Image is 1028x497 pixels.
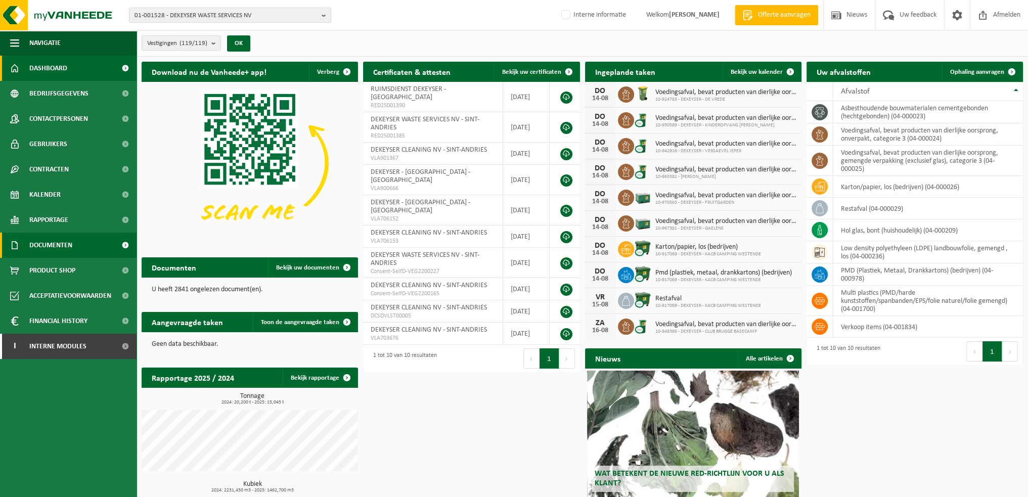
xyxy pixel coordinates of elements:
[371,229,487,237] span: DEKEYSER CLEANING NV - SINT-ANDRIES
[10,334,19,359] span: I
[29,258,75,283] span: Product Shop
[655,329,796,335] span: 10-848366 - DEKEYSER - CLUB BRUGGE BASECAMP
[371,168,470,184] span: DEKEYSER - [GEOGRAPHIC_DATA] - [GEOGRAPHIC_DATA]
[147,393,358,405] h3: Tonnage
[142,312,233,332] h2: Aangevraagde taken
[833,198,1023,219] td: restafval (04-000029)
[590,87,610,95] div: DO
[755,10,813,20] span: Offerte aanvragen
[585,62,665,81] h2: Ingeplande taken
[180,40,207,47] count: (119/119)
[503,323,550,345] td: [DATE]
[634,214,651,231] img: PB-LB-0680-HPE-GN-01
[147,36,207,51] span: Vestigingen
[590,164,610,172] div: DO
[833,146,1023,176] td: voedingsafval, bevat producten van dierlijke oorsprong, gemengde verpakking (exclusief glas), cat...
[634,85,651,102] img: WB-0140-HPE-GN-50
[368,347,437,370] div: 1 tot 10 van 10 resultaten
[655,217,796,225] span: Voedingsafval, bevat producten van dierlijke oorsprong, gemengde verpakking (exc...
[590,267,610,276] div: DO
[595,470,784,487] span: Wat betekent de nieuwe RED-richtlijn voor u als klant?
[590,319,610,327] div: ZA
[371,251,479,267] span: DEKEYSER WASTE SERVICES NV - SINT-ANDRIES
[833,123,1023,146] td: voedingsafval, bevat producten van dierlijke oorsprong, onverpakt, categorie 3 (04-000024)
[655,303,761,309] span: 10-917069 - DEKEYSER - KACB CAMPING WESTENDE
[590,147,610,154] div: 14-08
[634,265,651,283] img: WB-1100-CU
[503,195,550,225] td: [DATE]
[833,263,1023,286] td: PMD (Plastiek, Metaal, Drankkartons) (bedrijven) (04-000978)
[655,200,796,206] span: 10-970563 - DEKEYSER - FRUITGARDEN
[371,312,495,320] span: DCSDVLST00005
[371,215,495,223] span: VLA706152
[29,334,86,359] span: Interne modules
[29,30,61,56] span: Navigatie
[142,82,358,244] img: Download de VHEPlus App
[812,340,880,363] div: 1 tot 10 van 10 resultaten
[227,35,250,52] button: OK
[655,148,796,154] span: 10-942916 - DEKEYSER - VERSAEVEL IEPER
[502,69,561,75] span: Bekijk uw certificaten
[833,316,1023,338] td: verkoop items (04-001834)
[655,192,796,200] span: Voedingsafval, bevat producten van dierlijke oorsprong, onverpakt, categorie 3
[503,278,550,300] td: [DATE]
[142,62,277,81] h2: Download nu de Vanheede+ app!
[503,225,550,248] td: [DATE]
[634,317,651,334] img: WB-0140-CU
[669,11,720,19] strong: [PERSON_NAME]
[29,106,88,131] span: Contactpersonen
[833,101,1023,123] td: asbesthoudende bouwmaterialen cementgebonden (hechtgebonden) (04-000023)
[590,224,610,231] div: 14-08
[371,102,495,110] span: RED25001390
[29,81,88,106] span: Bedrijfsgegevens
[503,165,550,195] td: [DATE]
[371,185,495,193] span: VLA900666
[29,207,68,233] span: Rapportage
[29,56,67,81] span: Dashboard
[655,295,761,303] span: Restafval
[634,137,651,154] img: WB-0140-CU
[29,308,87,334] span: Financial History
[738,348,800,369] a: Alle artikelen
[309,62,357,82] button: Verberg
[371,267,495,276] span: Consent-SelfD-VEG2200227
[142,35,221,51] button: Vestigingen(119/119)
[371,237,495,245] span: VLA706153
[833,286,1023,316] td: multi plastics (PMD/harde kunststoffen/spanbanden/EPS/folie naturel/folie gemengd) (04-001700)
[147,481,358,493] h3: Kubiek
[655,140,796,148] span: Voedingsafval, bevat producten van dierlijke oorsprong, onverpakt, categorie 3
[634,162,651,179] img: WB-0140-CU
[590,190,610,198] div: DO
[655,122,796,128] span: 10-930569 - DEKEYSER - KINDEROPVANG [PERSON_NAME]
[590,198,610,205] div: 14-08
[371,334,495,342] span: VLA703676
[590,172,610,179] div: 14-08
[371,282,487,289] span: DEKEYSER CLEANING NV - SINT-ANDRIES
[590,301,610,308] div: 15-08
[590,276,610,283] div: 14-08
[590,113,610,121] div: DO
[317,69,339,75] span: Verberg
[841,87,870,96] span: Afvalstof
[1002,341,1018,362] button: Next
[655,243,761,251] span: Karton/papier, los (bedrijven)
[655,166,796,174] span: Voedingsafval, bevat producten van dierlijke oorsprong, onverpakt, categorie 3
[559,8,626,23] label: Interne informatie
[503,143,550,165] td: [DATE]
[261,319,339,326] span: Toon de aangevraagde taken
[147,488,358,493] span: 2024: 2231,450 m3 - 2025: 1462,700 m3
[503,82,550,112] td: [DATE]
[590,242,610,250] div: DO
[540,348,559,369] button: 1
[590,293,610,301] div: VR
[655,97,796,103] span: 10-924783 - DEKEYSER - DE VREDE
[590,139,610,147] div: DO
[655,88,796,97] span: Voedingsafval, bevat producten van dierlijke oorsprong, onverpakt, categorie 3
[807,62,881,81] h2: Uw afvalstoffen
[723,62,800,82] a: Bekijk uw kalender
[590,95,610,102] div: 14-08
[29,233,72,258] span: Documenten
[363,62,461,81] h2: Certificaten & attesten
[371,154,495,162] span: VLA901367
[655,225,796,232] span: 10-967381 - DEKEYSER - GAELENS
